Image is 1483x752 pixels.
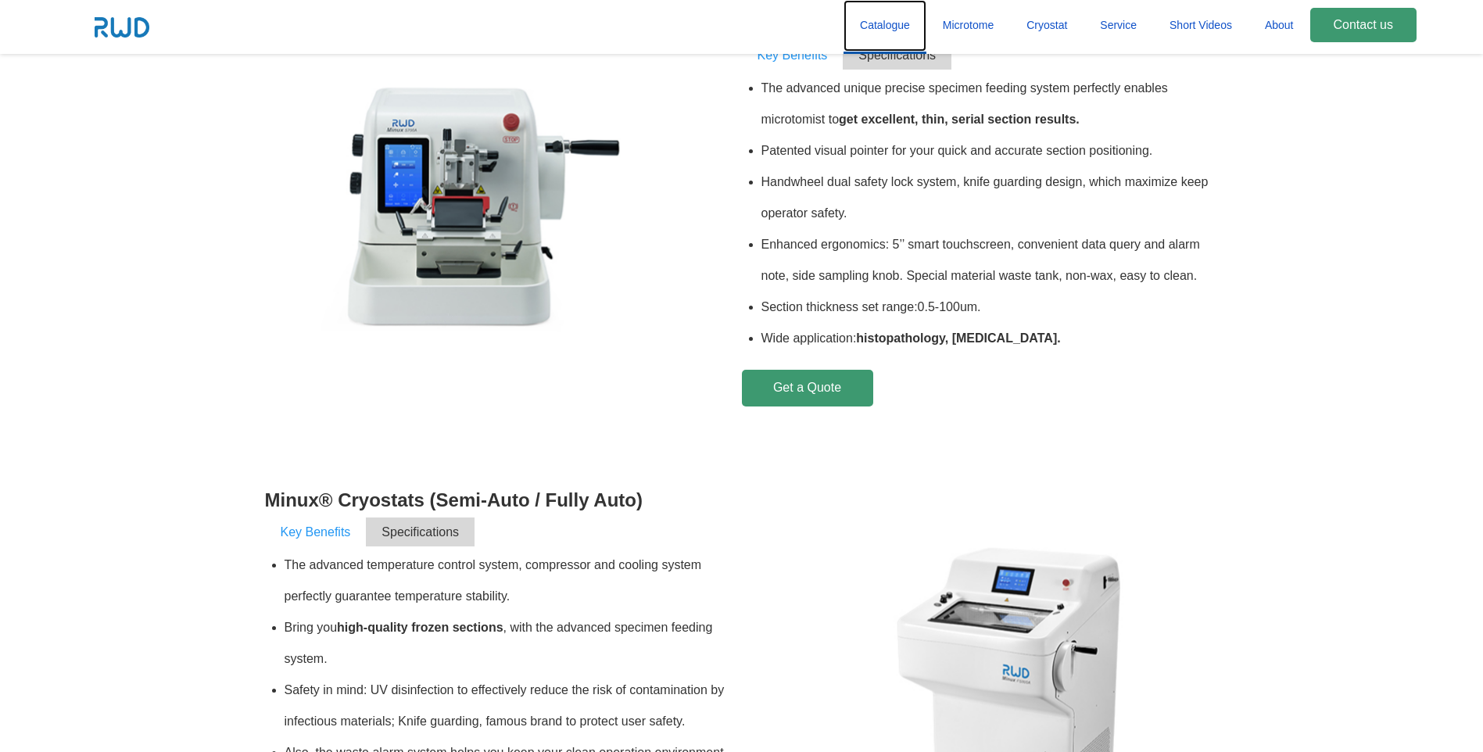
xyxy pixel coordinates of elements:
[285,550,742,612] li: The advanced temperature control system, compressor and cooling system perfectly guarantee temper...
[285,612,742,675] li: Bring you , with the advanced specimen feeding system.
[761,135,1219,167] li: Patented visual pointer for your quick and accurate section positioning.
[337,621,503,634] b: high-quality frozen sections
[761,229,1219,292] li: Enhanced ergonomics: 5’’ smart touchscreen, convenient data query and alarm note, side sampling k...
[1310,8,1417,42] a: Contact us
[285,675,742,737] li: Safety in mind: UV disinfection to effectively reduce the risk of contamination by infectious mat...
[761,292,1219,323] li: Section thickness set range:0.5-100um.
[761,323,1219,354] li: Wide application:
[839,113,1080,126] b: get excellent, thin, serial section results.
[761,73,1219,135] li: The advanced unique precise specimen feeding system perfectly enables microtomist to
[742,370,873,406] a: Get a Quote
[265,517,367,546] span: Key Benefits
[843,41,951,70] span: Specifications
[742,41,844,70] span: Key Benefits
[366,517,475,546] span: Specifications
[761,167,1219,229] li: Handwheel dual safety lock system, knife guarding design, which maximize keep operator safety.
[856,331,1060,345] b: histopathology, [MEDICAL_DATA].
[265,485,742,516] h3: Minux® Cryostats (Semi-Auto / Fully Auto)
